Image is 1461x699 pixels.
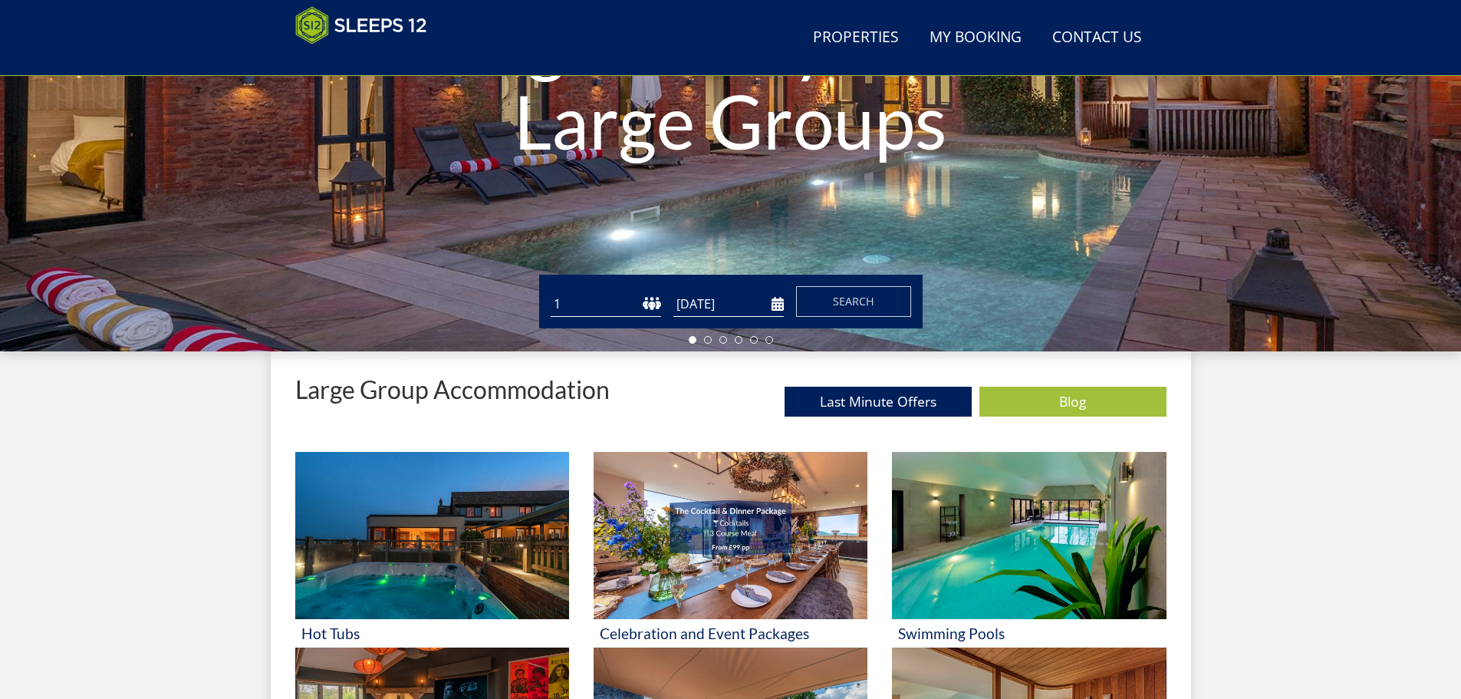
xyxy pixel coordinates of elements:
span: Search [833,294,874,308]
h3: Celebration and Event Packages [600,625,861,641]
iframe: Customer reviews powered by Trustpilot [288,54,449,67]
img: 'Swimming Pools' - Large Group Accommodation Holiday Ideas [892,452,1166,619]
a: Last Minute Offers [785,387,972,417]
a: 'Hot Tubs' - Large Group Accommodation Holiday Ideas Hot Tubs [295,452,569,648]
a: Contact Us [1046,21,1148,55]
h3: Swimming Pools [898,625,1160,641]
input: Arrival Date [673,292,784,317]
img: 'Hot Tubs' - Large Group Accommodation Holiday Ideas [295,452,569,619]
a: My Booking [923,21,1028,55]
a: 'Celebration and Event Packages' - Large Group Accommodation Holiday Ideas Celebration and Event ... [594,452,867,648]
img: Sleeps 12 [295,6,427,45]
a: 'Swimming Pools' - Large Group Accommodation Holiday Ideas Swimming Pools [892,452,1166,648]
a: Blog [979,387,1166,417]
p: Large Group Accommodation [295,376,610,403]
a: Properties [807,21,905,55]
img: 'Celebration and Event Packages' - Large Group Accommodation Holiday Ideas [594,452,867,619]
button: Search [796,286,911,317]
h3: Hot Tubs [301,625,563,641]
